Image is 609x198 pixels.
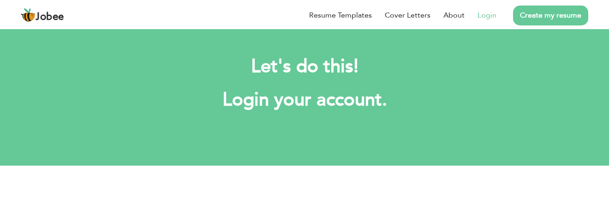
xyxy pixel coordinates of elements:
[385,10,430,21] a: Cover Letters
[309,10,372,21] a: Resume Templates
[21,8,64,23] a: Jobee
[478,10,496,21] a: Login
[55,55,554,79] h2: Let's do this!
[443,10,465,21] a: About
[36,12,64,22] span: Jobee
[21,8,36,23] img: jobee.io
[55,88,554,112] h1: Login your account.
[513,6,588,25] a: Create my resume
